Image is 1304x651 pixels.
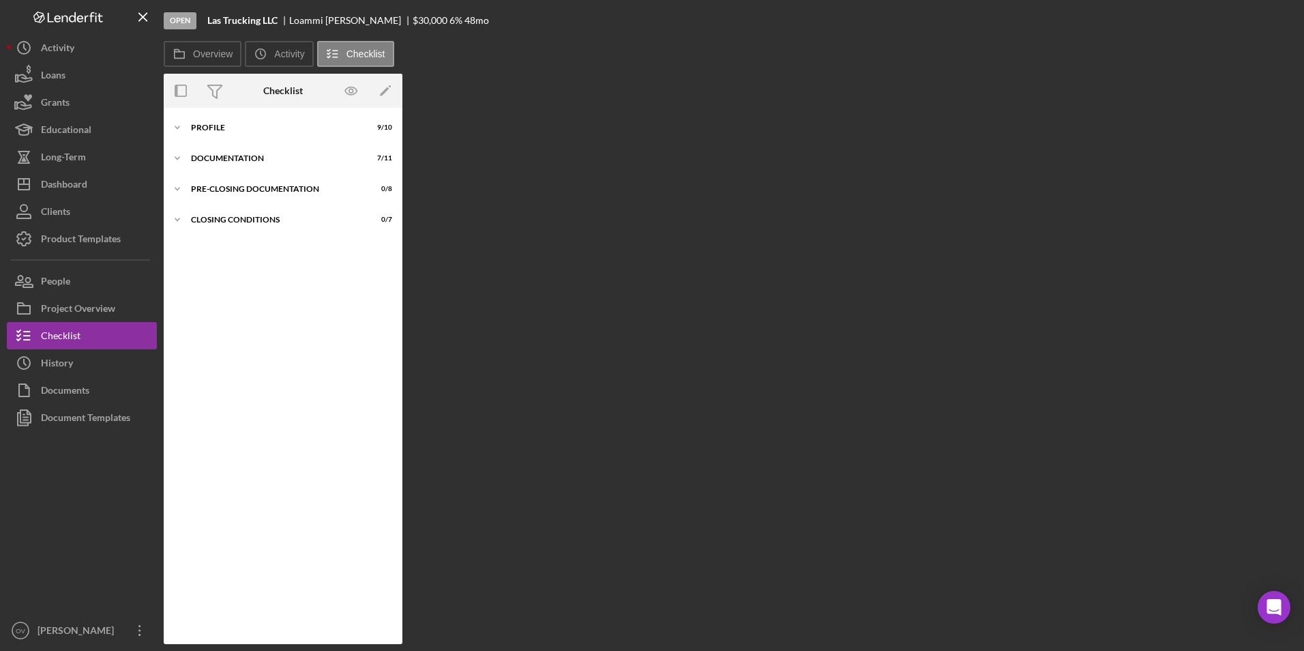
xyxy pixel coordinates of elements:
[41,404,130,435] div: Document Templates
[289,15,413,26] div: Loammi [PERSON_NAME]
[368,216,392,224] div: 0 / 7
[274,48,304,59] label: Activity
[41,225,121,256] div: Product Templates
[449,15,462,26] div: 6 %
[41,322,80,353] div: Checklist
[191,154,358,162] div: Documentation
[464,15,489,26] div: 48 mo
[41,143,86,174] div: Long-Term
[263,85,303,96] div: Checklist
[7,404,157,431] button: Document Templates
[346,48,385,59] label: Checklist
[7,295,157,322] button: Project Overview
[7,171,157,198] button: Dashboard
[368,185,392,193] div: 0 / 8
[164,41,241,67] button: Overview
[7,34,157,61] button: Activity
[41,198,70,229] div: Clients
[41,377,89,407] div: Documents
[41,61,65,92] div: Loans
[41,116,91,147] div: Educational
[191,216,358,224] div: Closing Conditions
[7,349,157,377] button: History
[368,124,392,132] div: 9 / 10
[413,14,447,26] span: $30,000
[317,41,394,67] button: Checklist
[191,124,358,132] div: Profile
[191,185,358,193] div: Pre-Closing Documentation
[7,322,157,349] button: Checklist
[245,41,313,67] button: Activity
[7,225,157,252] button: Product Templates
[7,116,157,143] button: Educational
[16,627,25,635] text: OV
[7,89,157,116] button: Grants
[207,15,278,26] b: Las Trucking LLC
[41,171,87,201] div: Dashboard
[1258,591,1290,624] div: Open Intercom Messenger
[7,61,157,89] button: Loans
[7,617,157,644] button: OV[PERSON_NAME]
[164,12,196,29] div: Open
[7,198,157,225] button: Clients
[34,617,123,648] div: [PERSON_NAME]
[193,48,233,59] label: Overview
[7,143,157,171] button: Long-Term
[41,34,74,65] div: Activity
[41,295,115,325] div: Project Overview
[368,154,392,162] div: 7 / 11
[41,349,73,380] div: History
[7,267,157,295] button: People
[7,377,157,404] button: Documents
[41,267,70,298] div: People
[41,89,70,119] div: Grants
